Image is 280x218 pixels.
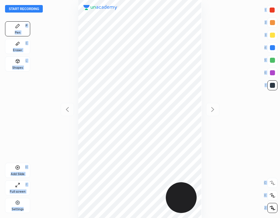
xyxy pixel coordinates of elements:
div: 2 [265,18,277,28]
div: H [25,166,27,169]
div: E [25,42,27,45]
img: logo.38c385cc.svg [83,5,117,10]
div: Pen [15,31,20,34]
div: P [25,24,27,27]
div: 5 [264,55,277,65]
div: Shapes [12,66,23,69]
div: Full screen [10,190,25,193]
div: Eraser [13,49,22,52]
button: Start recording [5,5,43,13]
div: 4 [264,43,277,53]
div: Settings [12,208,24,211]
div: Add Slide [11,173,25,176]
div: 3 [265,30,277,40]
div: Z [264,203,277,213]
div: L [25,59,27,62]
div: C [264,178,277,188]
div: F [25,183,27,186]
div: 7 [265,80,277,90]
div: 6 [264,68,277,78]
div: 1 [265,5,277,15]
div: X [264,190,277,200]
